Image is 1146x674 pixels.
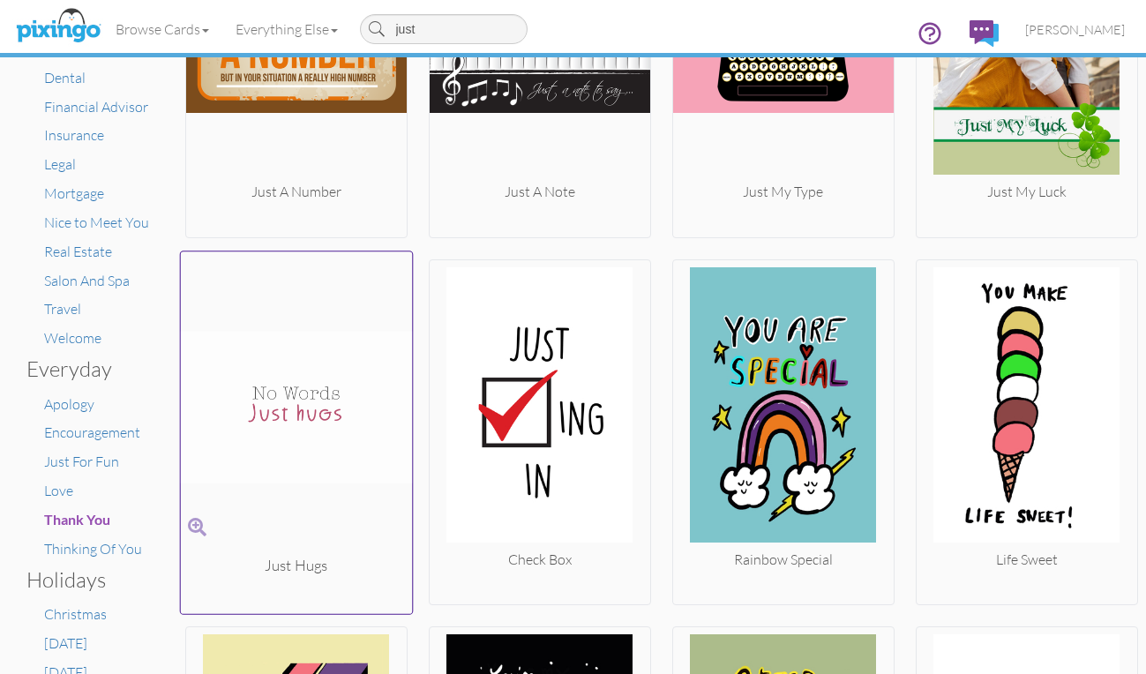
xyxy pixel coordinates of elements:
div: Check Box [430,550,650,570]
img: 20201228-032738-4c4129c5a803-500.jpg [673,267,894,550]
a: Apology [44,395,94,413]
a: Just For Fun [44,453,119,470]
a: Insurance [44,126,104,144]
a: Salon And Spa [44,272,130,289]
div: Just A Note [430,182,650,202]
div: Just Hugs [180,555,412,576]
div: Just A Number [186,182,407,202]
a: Travel [44,300,81,318]
a: Financial Advisor [44,98,148,116]
input: Search cards [360,14,528,44]
a: Dental [44,69,86,86]
a: Browse Cards [102,7,222,51]
span: Thank You [44,511,110,528]
a: Real Estate [44,243,112,260]
img: 20210604-162955-1153a1735f89-500.jpg [430,267,650,550]
a: Thank You [44,511,110,528]
a: Mortgage [44,184,104,202]
span: [PERSON_NAME] [1025,22,1125,37]
div: Just My Luck [917,182,1137,202]
img: pixingo logo [11,4,105,49]
a: [PERSON_NAME] [1012,7,1138,52]
a: [DATE] [44,634,87,652]
a: Encouragement [44,423,140,441]
img: 20210112-000521-5d725cd58178-500.jpg [917,267,1137,550]
img: comments.svg [970,20,999,47]
div: Just My Type [673,182,894,202]
a: Welcome [44,329,101,347]
div: Life Sweet [917,550,1137,570]
a: Thinking Of You [44,540,142,558]
a: Nice to Meet You [44,213,149,231]
a: Legal [44,155,76,173]
a: Everything Else [222,7,351,51]
a: Love [44,482,73,499]
a: Christmas [44,605,107,623]
h3: Everyday [26,357,154,380]
h3: Holidays [26,568,154,591]
img: 20200630-173435-5cd1e2fc9fb4-500.jpg [180,258,412,555]
div: Rainbow Special [673,550,894,570]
